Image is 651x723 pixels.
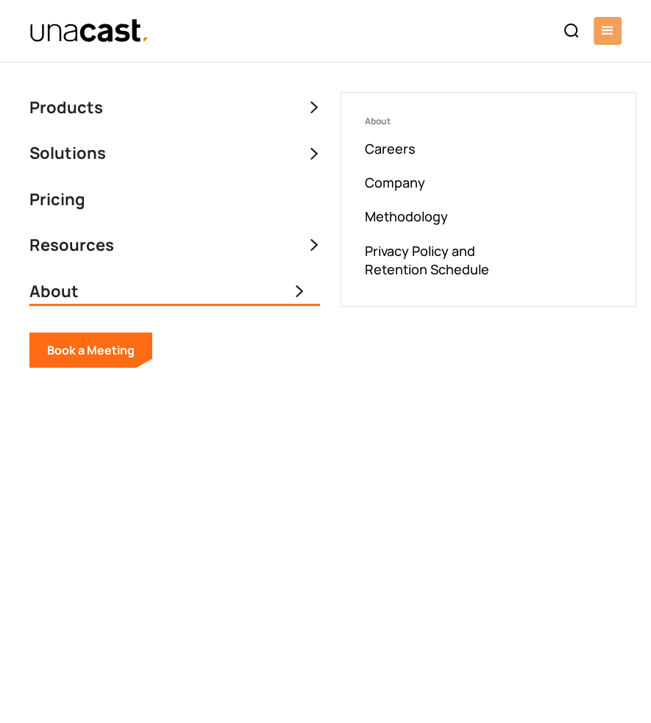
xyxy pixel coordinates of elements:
div: Solutions [29,140,320,168]
a: Pricing [29,186,85,214]
img: Search icon [563,22,580,40]
div: Products [29,94,320,122]
div: Resources [29,235,114,254]
div: Products [29,98,103,117]
div: About [29,278,320,306]
div: Resources [29,232,320,260]
a: Book a Meeting [29,332,152,368]
a: home [29,18,149,44]
div: Solutions [29,143,106,163]
nav: About [341,92,637,307]
div: About [29,282,79,301]
a: Privacy Policy and Retention Schedule [365,239,497,282]
div: About [365,116,613,127]
img: Unacast text logo [29,18,149,44]
a: Methodology [365,206,613,228]
a: Careers [365,138,613,160]
div: menu [594,17,622,45]
a: Company [365,172,613,194]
